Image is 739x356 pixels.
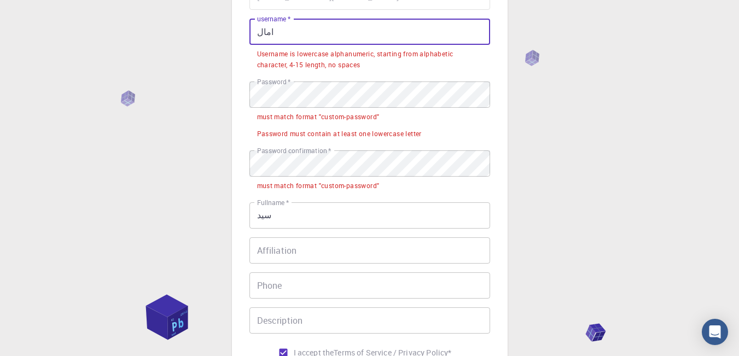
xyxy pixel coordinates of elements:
[257,49,482,71] div: Username is lowercase alphanumeric, starting from alphabetic character, 4-15 length, no spaces
[257,112,380,122] div: must match format "custom-password"
[257,198,289,207] label: Fullname
[257,14,290,24] label: username
[702,319,728,345] div: Open Intercom Messenger
[257,129,422,139] div: Password must contain at least one lowercase letter
[257,146,331,155] label: Password confirmation
[257,180,380,191] div: must match format "custom-password"
[257,77,290,86] label: Password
